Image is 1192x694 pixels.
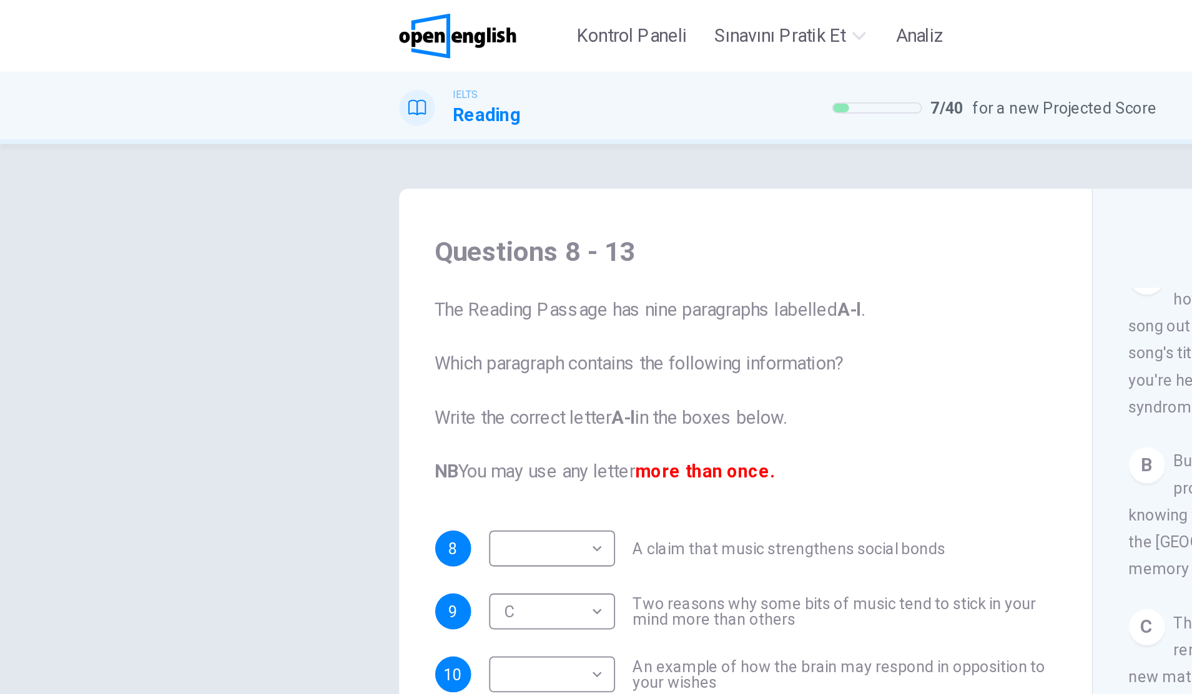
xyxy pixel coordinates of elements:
[272,439,342,459] li: B
[272,499,342,519] li: E
[272,579,342,599] li: I
[272,419,342,439] li: A
[272,519,342,539] li: F
[272,479,342,499] li: D
[272,539,342,559] li: G
[272,559,342,579] li: H
[272,459,342,479] li: C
